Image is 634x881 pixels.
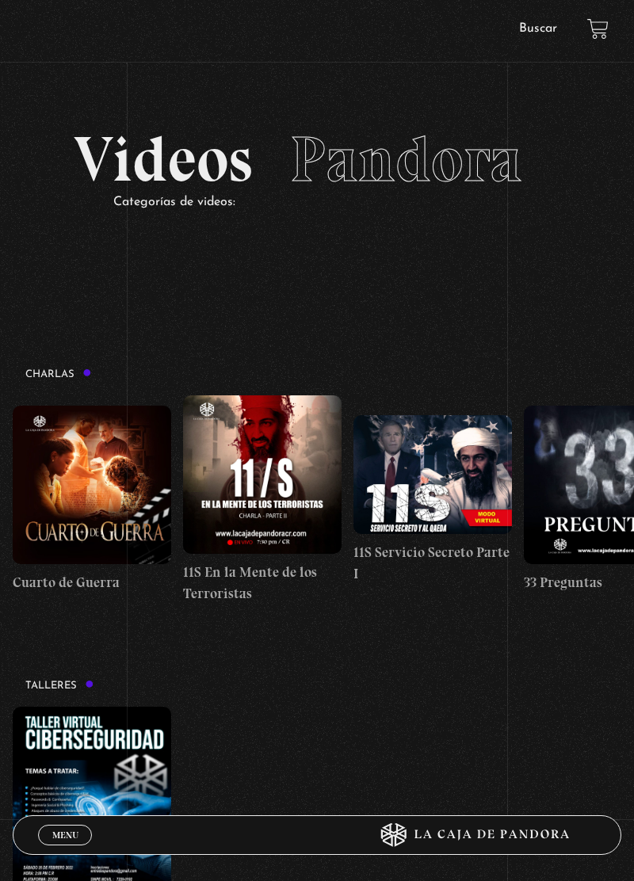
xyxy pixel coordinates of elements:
[183,395,342,604] a: 11S En la Mente de los Terroristas
[353,395,512,604] a: 11S Servicio Secreto Parte I
[113,191,560,214] p: Categorías de videos:
[290,121,522,197] span: Pandora
[47,843,84,854] span: Cerrar
[13,572,171,593] h4: Cuarto de Guerra
[519,22,557,35] a: Buscar
[52,830,78,840] span: Menu
[25,368,92,379] h3: Charlas
[25,680,94,691] h3: Talleres
[183,562,342,604] h4: 11S En la Mente de los Terroristas
[587,18,609,40] a: View your shopping cart
[353,542,512,585] h4: 11S Servicio Secreto Parte I
[74,128,560,191] h2: Videos
[13,395,171,604] a: Cuarto de Guerra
